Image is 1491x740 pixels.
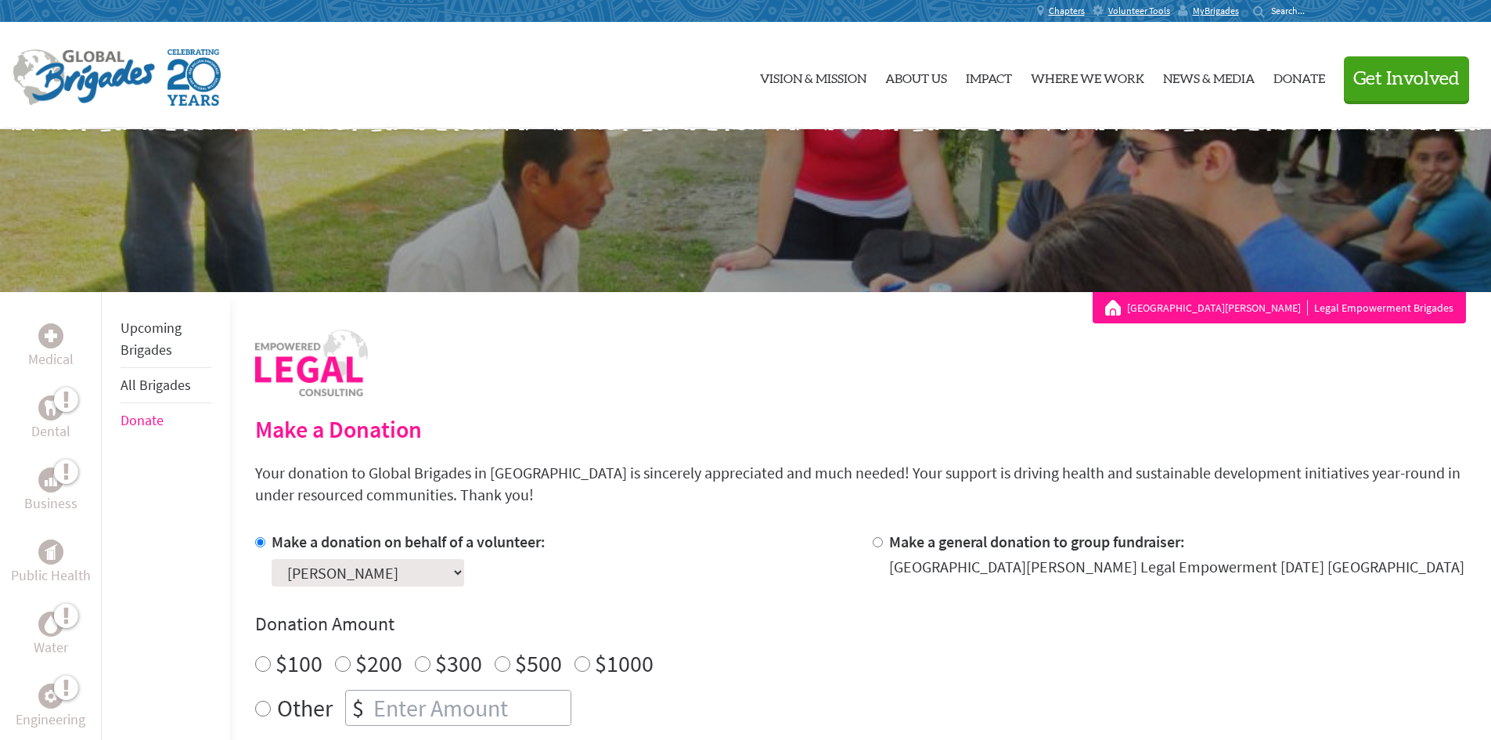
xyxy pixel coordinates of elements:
[24,493,77,514] p: Business
[45,544,57,560] img: Public Health
[38,467,63,493] div: Business
[1105,300,1453,316] div: Legal Empowerment Brigades
[277,690,333,726] label: Other
[121,311,211,368] li: Upcoming Brigades
[885,35,947,117] a: About Us
[13,49,155,106] img: Global Brigades Logo
[435,648,482,678] label: $300
[45,690,57,702] img: Engineering
[355,648,402,678] label: $200
[1127,300,1308,316] a: [GEOGRAPHIC_DATA][PERSON_NAME]
[31,395,70,442] a: DentalDental
[34,612,68,659] a: WaterWater
[255,462,1466,506] p: Your donation to Global Brigades in [GEOGRAPHIC_DATA] is sincerely appreciated and much needed! Y...
[28,323,74,370] a: MedicalMedical
[121,376,191,394] a: All Brigades
[760,35,866,117] a: Vision & Mission
[1273,35,1325,117] a: Donate
[24,467,77,514] a: BusinessBusiness
[16,684,85,731] a: EngineeringEngineering
[38,612,63,637] div: Water
[515,648,562,678] label: $500
[1031,35,1144,117] a: Where We Work
[38,323,63,348] div: Medical
[45,330,57,342] img: Medical
[45,474,57,486] img: Business
[38,684,63,709] div: Engineering
[370,691,571,725] input: Enter Amount
[28,348,74,370] p: Medical
[1193,5,1239,17] span: MyBrigades
[38,540,63,565] div: Public Health
[1049,5,1085,17] span: Chapters
[121,403,211,438] li: Donate
[121,411,164,429] a: Donate
[595,648,654,678] label: $1000
[276,648,322,678] label: $100
[38,395,63,421] div: Dental
[255,612,1466,637] h4: Donation Amount
[889,532,1185,551] label: Make a general donation to group fundraiser:
[1163,35,1255,117] a: News & Media
[31,421,70,442] p: Dental
[34,637,68,659] p: Water
[272,532,546,551] label: Make a donation on behalf of a volunteer:
[346,691,370,725] div: $
[966,35,1012,117] a: Impact
[255,415,1466,443] h2: Make a Donation
[1108,5,1170,17] span: Volunteer Tools
[45,400,57,415] img: Dental
[121,368,211,403] li: All Brigades
[1271,5,1316,16] input: Search...
[1353,70,1460,88] span: Get Involved
[16,709,85,731] p: Engineering
[167,49,221,106] img: Global Brigades Celebrating 20 Years
[121,319,182,359] a: Upcoming Brigades
[1344,56,1469,101] button: Get Involved
[45,615,57,633] img: Water
[889,556,1464,578] div: [GEOGRAPHIC_DATA][PERSON_NAME] Legal Empowerment [DATE] [GEOGRAPHIC_DATA]
[255,330,368,396] img: logo-human-rights.png
[11,540,91,587] a: Public HealthPublic Health
[11,565,91,587] p: Public Health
